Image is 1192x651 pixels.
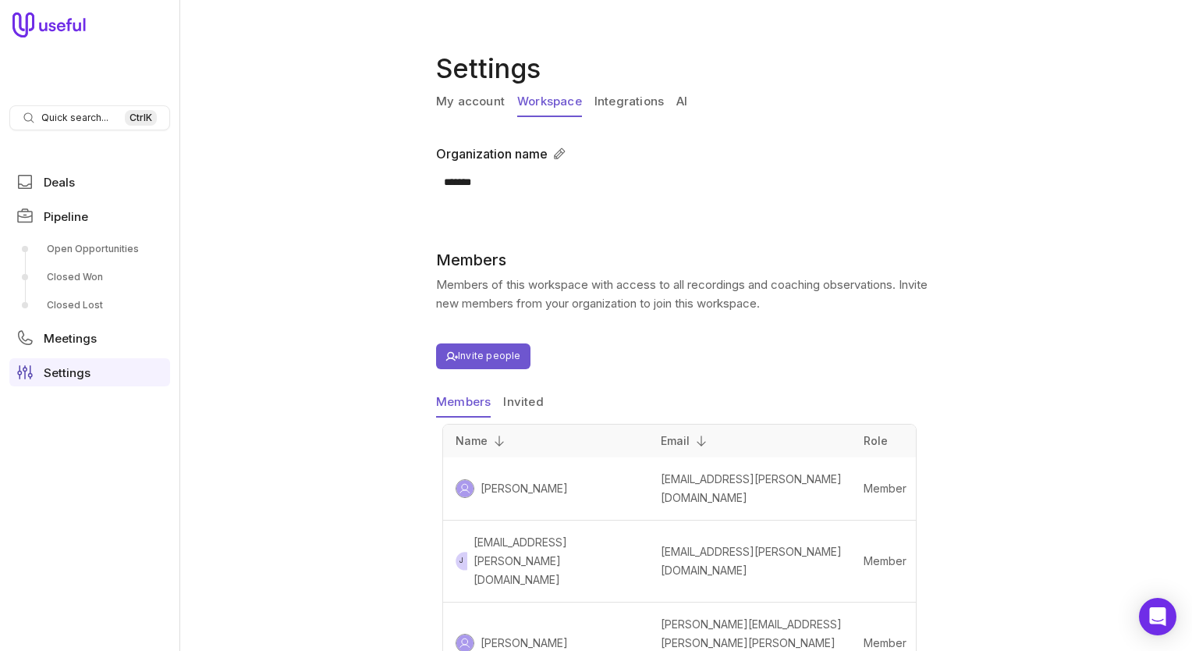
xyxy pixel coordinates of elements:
[661,432,690,450] span: Email
[1139,598,1176,635] div: Open Intercom Messenger
[44,367,90,379] span: Settings
[9,265,170,290] a: Closed Won
[864,482,906,495] span: Member
[9,237,170,318] div: Pipeline submenu
[9,293,170,318] a: Closed Lost
[9,324,170,352] a: Meetings
[41,112,108,124] span: Quick search...
[517,87,582,117] a: Workspace
[864,434,888,447] span: Role
[44,211,88,222] span: Pipeline
[503,388,543,418] button: Invited
[864,554,906,567] span: Member
[690,429,713,453] button: Toggle sort
[9,168,170,196] a: Deals
[474,479,568,498] a: [PERSON_NAME]
[467,533,642,589] a: [EMAIL_ADDRESS][PERSON_NAME][DOMAIN_NAME]
[488,429,511,453] button: Toggle sort
[676,87,687,117] a: AI
[661,472,842,504] span: [EMAIL_ADDRESS][PERSON_NAME][DOMAIN_NAME]
[9,202,170,230] a: Pipeline
[548,142,571,165] button: Edit organization name
[436,251,929,269] h2: Members
[594,87,664,117] a: Integrations
[436,87,505,117] a: My account
[9,358,170,386] a: Settings
[456,432,488,450] span: Name
[44,333,97,344] span: Meetings
[436,50,935,87] h1: Settings
[9,237,170,261] a: Open Opportunities
[436,144,548,163] label: Organization name
[661,545,842,577] span: [EMAIL_ADDRESS][PERSON_NAME][DOMAIN_NAME]
[436,276,929,313] p: Members of this workspace with access to all recordings and coaching observations. Invite new mem...
[44,176,75,188] span: Deals
[436,343,530,369] button: Invite people
[125,110,157,126] kbd: Ctrl K
[459,557,463,564] text: J
[436,388,491,418] button: Members
[864,636,906,649] span: Member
